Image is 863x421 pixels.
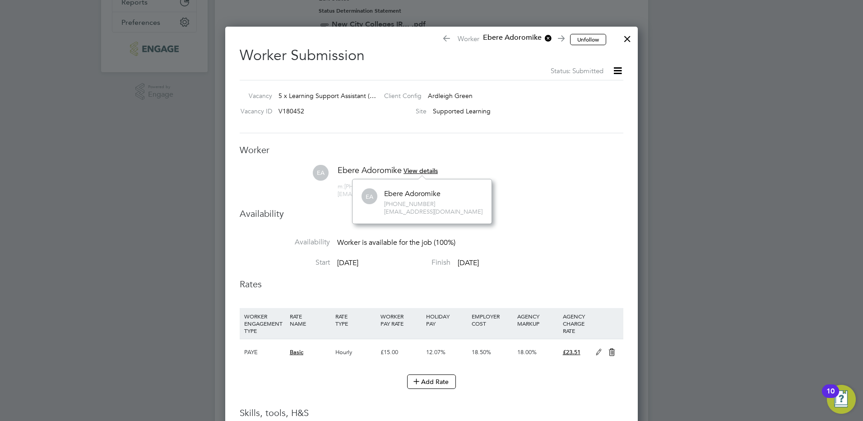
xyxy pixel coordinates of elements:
span: Ebere Adoromike [479,33,552,43]
span: [EMAIL_ADDRESS][DOMAIN_NAME] [384,208,483,216]
span: £23.51 [563,348,580,356]
label: Start [240,258,330,267]
h3: Rates [240,278,623,290]
div: WORKER ENGAGEMENT TYPE [242,308,288,339]
span: Basic [290,348,303,356]
h2: Worker Submission [240,39,623,76]
div: Hourly [333,339,379,365]
label: Availability [240,238,330,247]
div: PAYE [242,339,288,365]
div: HOLIDAY PAY [424,308,469,332]
div: 10 [826,391,835,403]
span: Worker is available for the job (100%) [337,238,455,247]
span: [PHONE_NUMBER] [338,182,395,190]
h3: Skills, tools, H&S [240,407,623,419]
span: m: [338,182,344,190]
span: Ardleigh Green [428,92,473,100]
span: Worker [442,33,563,46]
div: EMPLOYER COST [469,308,515,332]
div: RATE TYPE [333,308,379,332]
span: [EMAIL_ADDRESS][DOMAIN_NAME] [338,190,436,198]
span: 18.50% [472,348,491,356]
span: 18.00% [517,348,537,356]
span: EA [362,189,377,205]
button: Unfollow [570,34,606,46]
span: EA [313,165,329,181]
div: RATE NAME [288,308,333,332]
span: V180452 [278,107,304,115]
label: Client Config [377,92,422,100]
h3: Worker [240,144,623,156]
label: Site [377,107,427,115]
span: 5 x Learning Support Assistant (… [278,92,376,100]
label: Vacancy ID [236,107,272,115]
div: £15.00 [378,339,424,365]
span: Status: Submitted [551,66,603,75]
button: Open Resource Center, 10 new notifications [827,385,856,414]
span: Supported Learning [433,107,491,115]
span: [PHONE_NUMBER] [384,201,483,208]
span: Ebere Adoromike [338,165,402,175]
h3: Availability [240,208,623,220]
span: 12.07% [426,348,445,356]
span: [DATE] [458,258,479,267]
div: AGENCY MARKUP [515,308,561,332]
button: Add Rate [407,374,456,389]
div: Ebere Adoromike [384,189,441,199]
div: WORKER PAY RATE [378,308,424,332]
label: Finish [360,258,450,267]
div: AGENCY CHARGE RATE [561,308,591,339]
label: Vacancy [236,92,272,100]
span: View details [404,167,438,175]
span: [DATE] [337,258,358,267]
